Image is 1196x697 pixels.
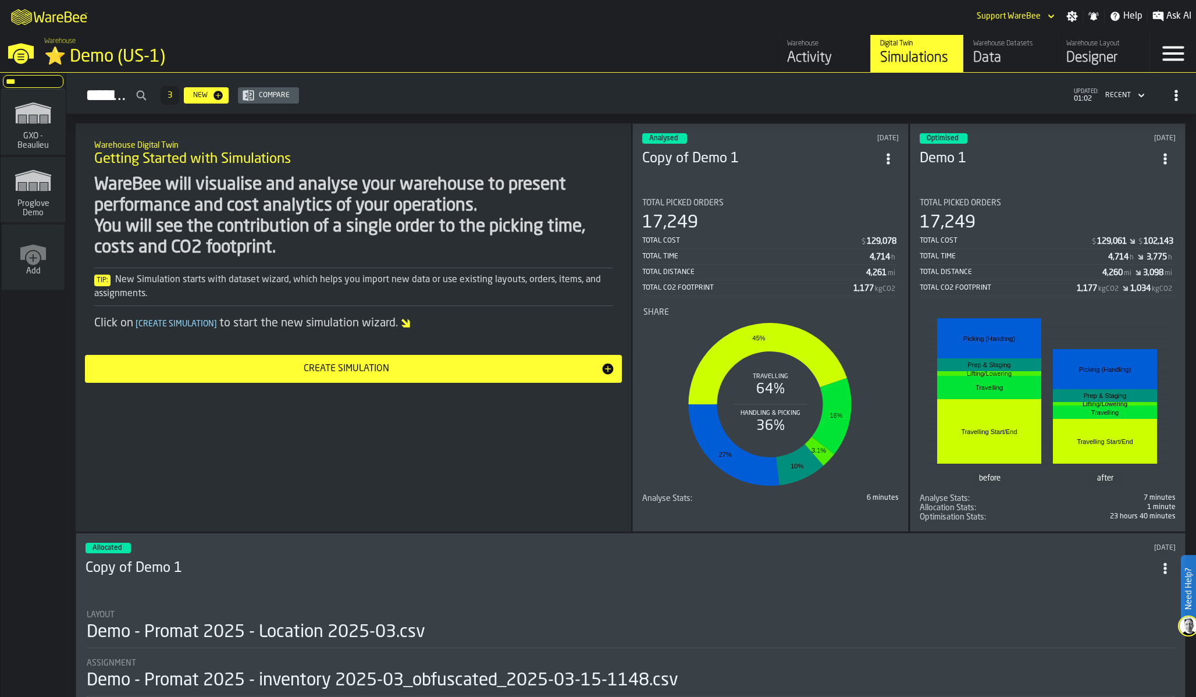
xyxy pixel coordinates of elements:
div: Total Distance [642,268,866,276]
div: status-3 2 [642,133,687,144]
div: Title [87,659,1174,668]
div: Warehouse Datasets [973,40,1047,48]
div: status-3 2 [920,133,967,144]
label: button-toggle-Ask AI [1148,9,1196,23]
div: Stat Value [1077,284,1097,293]
div: Updated: 22/09/2025, 16:52:46 Created: 15/03/2025, 14:46:27 [1073,134,1176,143]
div: New [188,91,212,99]
span: Allocation Stats: [920,503,976,513]
div: Stat Value [853,284,874,293]
div: Designer [1066,49,1140,67]
div: Title [643,308,898,317]
div: Demo - Promat 2025 - Location 2025-03.csv [87,622,425,643]
div: 1 minute [1050,503,1176,511]
div: Title [87,610,1174,620]
span: mi [1165,269,1172,278]
div: Total Cost [920,237,1091,245]
span: kgCO2 [1152,285,1172,293]
span: Getting Started with Simulations [94,150,291,169]
div: Title [920,198,1176,208]
section: card-SimulationDashboardCard-optimised [920,189,1176,522]
div: stat-Analyse Stats: [920,494,1176,503]
div: Click on to start the new simulation wizard. [94,315,613,332]
h2: Sub Title [94,138,613,150]
span: GXO - Beaulieu [5,131,61,150]
span: 01:02 [1074,95,1098,103]
label: button-toggle-Menu [1150,35,1196,72]
h3: Copy of Demo 1 [642,150,878,168]
span: 434,850 [920,513,1176,522]
a: link-to-/wh/i/103622fe-4b04-4da1-b95f-2619b9c959cc/data [963,35,1056,72]
span: Optimised [927,135,958,142]
div: Total Time [642,253,870,261]
span: Analyse Stats: [642,494,692,503]
a: link-to-/wh/new [2,225,65,292]
span: $ [1138,238,1142,246]
div: stat-Assignment [87,659,1174,696]
div: Title [642,494,768,503]
span: $ [862,238,866,246]
span: Analyse Stats: [920,494,970,503]
div: Total Time [920,253,1109,261]
h3: Demo 1 [920,150,1155,168]
div: Compare [254,91,294,99]
div: ButtonLoadMore-Load More-Prev-First-Last [156,86,184,105]
span: ] [214,320,217,328]
a: link-to-/wh/i/103622fe-4b04-4da1-b95f-2619b9c959cc/designer [1056,35,1149,72]
span: Create Simulation [133,320,219,328]
div: Warehouse [787,40,861,48]
div: Title [920,494,1045,503]
span: mi [1124,269,1131,278]
h3: Copy of Demo 1 [86,559,1155,578]
a: link-to-/wh/i/e36b03eb-bea5-40ab-83a2-6422b9ded721/simulations [1,157,66,225]
div: ItemListCard-DashboardItemContainer [910,123,1186,532]
span: Optimisation Stats: [920,513,986,522]
div: stat-Total Picked Orders [920,198,1176,296]
span: h [891,254,895,262]
span: kgCO2 [875,285,895,293]
span: Layout [87,610,115,620]
div: title-Getting Started with Simulations [85,133,622,175]
span: kgCO2 [1098,285,1119,293]
div: DropdownMenuValue-4 [1105,91,1131,99]
button: button-Create Simulation [85,355,622,383]
span: Analysed [649,135,678,142]
div: Digital Twin [880,40,954,48]
div: Stat Value [1097,237,1127,246]
div: Stat Value [1108,253,1129,262]
div: 17,249 [642,212,698,233]
div: DropdownMenuValue-Support WareBee [972,9,1057,23]
a: link-to-/wh/i/103622fe-4b04-4da1-b95f-2619b9c959cc/feed/ [777,35,870,72]
div: stat-Layout [87,610,1174,648]
div: stat-Share [643,308,898,492]
div: Create Simulation [92,362,601,376]
div: ItemListCard- [76,123,631,532]
div: Stat Value [866,268,887,278]
a: link-to-/wh/i/879171bb-fb62-45b6-858d-60381ae340f0/simulations [1,90,66,157]
div: Stat Value [1144,237,1173,246]
span: updated: [1074,88,1098,95]
span: Warehouse [44,37,76,45]
span: [ [136,320,138,328]
div: Updated: 03/09/2025, 14:18:58 Created: 15/07/2025, 12:52:40 [654,544,1176,552]
span: Tip: [94,275,111,286]
div: Title [642,198,899,208]
h2: button-Simulations [66,73,1196,114]
span: Help [1123,9,1142,23]
span: h [1168,254,1172,262]
label: button-toggle-Help [1105,9,1147,23]
div: status-3 2 [86,543,131,553]
div: stat-Optimisation Stats: [920,513,1176,522]
div: Stat Value [1130,284,1151,293]
a: link-to-/wh/i/103622fe-4b04-4da1-b95f-2619b9c959cc/simulations [870,35,963,72]
div: DropdownMenuValue-Support WareBee [977,12,1041,21]
div: Demo - Promat 2025 - inventory 2025-03_obfuscated_2025-03-15-1148.csv [87,670,678,691]
div: Stat Value [867,237,896,246]
span: Allocated [92,545,122,552]
div: stat- [921,308,1175,492]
